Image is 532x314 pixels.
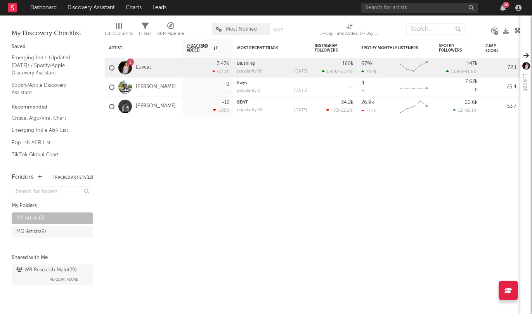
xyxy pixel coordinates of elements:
div: 7.62k [465,79,478,84]
div: 70.5k [361,69,377,74]
svg: Chart title [396,97,431,116]
div: 0 [226,82,229,87]
a: Ilwys [237,81,247,85]
div: MG Artists ( 9 ) [16,227,46,236]
div: Instagram Followers [315,43,342,53]
div: Edit Columns [105,19,133,42]
a: MF Artists(3) [12,212,93,224]
div: MF Artists ( 3 ) [16,214,45,223]
div: 3.43k [217,61,229,66]
a: TikTok Global Chart [12,150,85,159]
div: Jump Score [485,44,505,53]
div: 25.4 [485,83,516,92]
div: 7-Day Fans Added (7-Day Fans Added) [321,19,379,42]
div: 7-Day Fans Added (7-Day Fans Added) [321,29,379,38]
div: Edit Columns [105,29,133,38]
span: -8.54 % [338,70,352,74]
div: Shared with Me [12,253,93,262]
a: Spotify/Apple Discovery Assistant [12,81,85,97]
div: ( ) [446,69,478,74]
div: Saved [12,42,93,52]
span: -22.2 % [339,109,352,113]
button: Save [273,28,283,32]
div: Blushing [237,62,307,66]
div: 20.6k [465,100,478,105]
div: Most Recent Track [237,46,295,50]
input: Search for folders... [12,186,93,197]
a: Pop-ish A&R List [12,138,85,147]
button: 20 [500,5,506,11]
div: BENT [237,100,307,105]
a: [PERSON_NAME] [136,103,176,110]
div: ( ) [326,108,354,113]
a: MG Artists(9) [12,226,93,238]
a: [PERSON_NAME] [136,84,176,90]
div: Spotify Monthly Listeners [361,46,419,50]
span: [PERSON_NAME] [49,275,80,284]
span: Most Notified [226,27,257,32]
div: [DATE] [294,69,307,74]
span: -92.1 % [463,109,477,113]
div: 72.1 [485,63,516,72]
a: Luvcat [136,64,151,71]
div: [DATE] [294,108,307,112]
div: A&R Pipeline [157,29,184,38]
div: [DATE] [294,89,307,93]
span: 12 [458,109,462,113]
div: 147k [467,61,478,66]
div: WR Research Main ( 29 ) [16,266,77,275]
div: 34.2k [341,100,354,105]
span: -41.6 % [463,70,477,74]
div: My Folders [12,201,93,210]
span: 1.47k [327,70,337,74]
div: Artist [109,46,167,50]
div: 0 [361,89,364,93]
div: -27.1 % [212,69,229,74]
div: -1.2k [361,108,376,113]
div: Filters [139,29,151,38]
div: -12 [222,100,229,105]
svg: Chart title [396,58,431,78]
div: Folders [12,173,34,182]
div: popularity: 24 [237,108,263,112]
svg: Chart title [396,78,431,97]
div: 26.9k [361,100,374,105]
a: BENT [237,100,248,105]
div: popularity: 56 [237,69,263,74]
a: Emerging Indie (Updated [DATE]) / Spotify/Apple Discovery Assistant [12,53,85,77]
div: 679k [361,61,373,66]
div: A&R Pipeline [157,19,184,42]
div: 53.7 [485,102,516,111]
div: 160k [342,61,354,66]
input: Search... [406,23,464,35]
div: Recommended [12,103,93,112]
div: ( ) [453,108,478,113]
div: 4 [361,81,364,86]
div: ( ) [322,69,354,74]
a: WR Research Main(29)[PERSON_NAME] [12,264,93,285]
span: -33 [331,109,338,113]
button: Tracked Artists(13) [53,176,93,179]
div: 20 [503,2,509,8]
div: Ilwys [237,81,307,85]
div: Spotify Followers [439,43,466,53]
div: 0 [439,78,478,97]
div: Filters [139,19,151,42]
div: popularity: 0 [237,89,260,93]
input: Search for artists [361,3,478,13]
a: Blushing [237,62,255,66]
div: -105 % [213,108,229,113]
div: Luvcat [520,73,530,91]
div: My Discovery Checklist [12,29,93,38]
a: Critical Algo/Viral Chart [12,114,85,122]
span: 7-Day Fans Added [187,43,211,53]
a: Emerging Indie A&R List [12,126,85,135]
span: 1.09k [451,70,462,74]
